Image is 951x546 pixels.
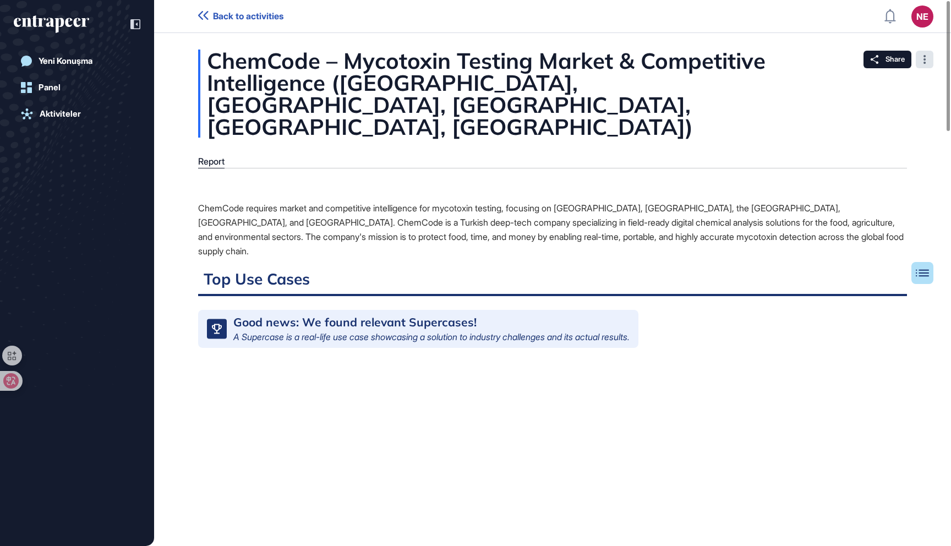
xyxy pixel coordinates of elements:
[233,316,477,328] div: Good news: We found relevant Supercases!
[14,15,89,33] div: entrapeer-logo
[198,50,907,138] div: ChemCode – Mycotoxin Testing Market & Competitive Intelligence ([GEOGRAPHIC_DATA], [GEOGRAPHIC_DA...
[213,11,283,21] span: Back to activities
[14,77,140,99] a: Panel
[14,50,140,72] a: Yeni Konuşma
[198,156,225,167] div: Report
[39,56,92,66] div: Yeni Konuşma
[911,6,933,28] button: NE
[198,11,283,21] a: Back to activities
[886,55,905,64] span: Share
[198,269,907,296] h2: Top Use Cases
[40,109,81,119] div: Aktiviteler
[198,201,907,258] div: ChemCode requires market and competitive intelligence for mycotoxin testing, focusing on [GEOGRAP...
[39,83,61,92] div: Panel
[14,103,140,125] a: Aktiviteler
[233,332,630,341] div: A Supercase is a real-life use case showcasing a solution to industry challenges and its actual r...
